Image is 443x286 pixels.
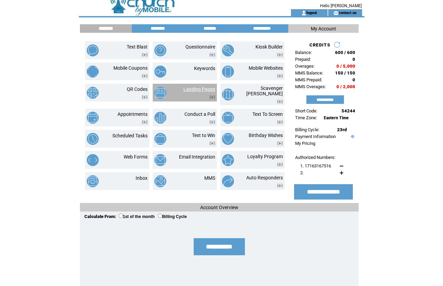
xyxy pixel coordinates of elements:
[309,42,330,47] span: CREDITS
[222,66,234,78] img: mobile-websites.png
[255,44,283,50] a: Kiosk Builder
[222,88,234,100] img: scavenger-hunt.png
[119,214,123,218] input: 1st of the month
[335,70,355,76] span: 150 / 150
[277,74,283,78] img: video.png
[295,134,336,139] a: Payment Information
[320,3,362,8] span: Hello [PERSON_NAME]
[142,120,148,124] img: video.png
[179,154,215,160] a: Email Integration
[336,64,355,69] span: 0 / 5,000
[295,50,312,55] span: Balance:
[117,111,148,117] a: Appointments
[295,77,322,82] span: MMS Prepaid:
[194,66,215,71] a: Keywords
[154,133,166,145] img: text-to-win.png
[142,74,148,78] img: video.png
[127,86,148,92] a: QR Codes
[84,214,116,219] span: Calculate From:
[158,214,162,218] input: Billing Cycle
[277,141,283,145] img: video.png
[204,175,215,181] a: MMS
[338,10,357,15] a: contact us
[295,141,315,146] a: My Pricing
[87,112,99,124] img: appointments.png
[277,53,283,57] img: video.png
[222,133,234,145] img: birthday-wishes.png
[336,84,355,89] span: 0 / 2,000
[247,154,283,159] a: Loyalty Program
[154,66,166,78] img: keywords.png
[185,44,215,50] a: Questionnaire
[87,66,99,78] img: mobile-coupons.png
[154,112,166,124] img: conduct-a-poll.png
[222,154,234,166] img: loyalty-program.png
[301,10,306,16] img: account_icon.gif
[295,84,326,89] span: MMS Overages:
[295,57,311,62] span: Prepaid:
[192,133,215,138] a: Text to Win
[200,205,238,210] span: Account Overview
[277,163,283,166] img: video.png
[154,87,166,99] img: landing-pages.png
[249,133,283,138] a: Birthday Wishes
[295,115,317,120] span: Time Zone:
[87,154,99,166] img: web-forms.png
[300,170,304,175] span: 2.
[277,184,283,188] img: video.png
[252,111,283,117] a: Text To Screen
[222,175,234,187] img: auto-responders.png
[277,100,283,104] img: video.png
[349,135,354,138] img: help.gif
[324,115,349,120] span: Eastern Time
[183,86,215,92] a: Landing Pages
[311,26,336,31] span: My Account
[295,108,317,113] span: Short Code:
[158,214,187,219] label: Billing Cycle
[142,53,148,57] img: video.png
[127,44,148,50] a: Text Blast
[87,175,99,187] img: inbox.png
[222,112,234,124] img: text-to-screen.png
[87,133,99,145] img: scheduled-tasks.png
[277,120,283,124] img: video.png
[295,127,319,132] span: Billing Cycle:
[352,57,355,62] span: 0
[306,10,317,15] a: logout
[154,175,166,187] img: mms.png
[333,10,338,16] img: contact_us_icon.gif
[246,85,283,96] a: Scavenger [PERSON_NAME]
[87,44,99,56] img: text-blast.png
[154,154,166,166] img: email-integration.png
[342,108,355,113] span: 54244
[119,214,155,219] label: 1st of the month
[136,175,148,181] a: Inbox
[87,87,99,99] img: qr-codes.png
[142,95,148,99] img: video.png
[249,65,283,71] a: Mobile Websites
[124,154,148,160] a: Web Forms
[209,141,215,145] img: video.png
[352,77,355,82] span: 0
[209,120,215,124] img: video.png
[112,133,148,138] a: Scheduled Tasks
[335,50,355,55] span: 600 / 600
[300,163,331,168] span: 1. 17163167516
[184,111,215,117] a: Conduct a Poll
[295,155,335,160] span: Authorized Numbers:
[337,127,347,132] span: 23rd
[295,70,323,76] span: MMS Balance:
[154,44,166,56] img: questionnaire.png
[246,175,283,180] a: Auto Responders
[113,65,148,71] a: Mobile Coupons
[209,95,215,99] img: video.png
[222,44,234,56] img: kiosk-builder.png
[295,64,315,69] span: Overages:
[209,53,215,57] img: video.png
